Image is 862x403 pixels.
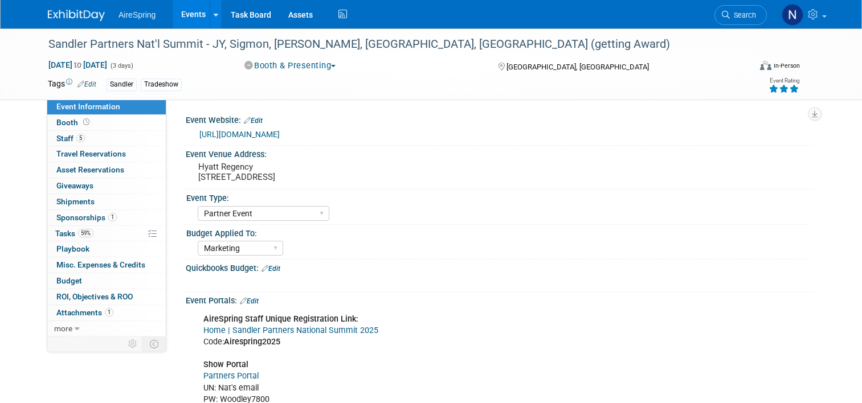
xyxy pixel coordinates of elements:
div: Event Type: [186,190,809,204]
b: AireSpring Staff Unique Registration Link: [203,314,358,324]
a: Edit [240,297,259,305]
div: Tradeshow [141,79,182,91]
span: Event Information [56,102,120,111]
div: Event Venue Address: [186,146,814,160]
span: Misc. Expenses & Credits [56,260,145,269]
span: AireSpring [119,10,156,19]
b: Show Portal [203,360,248,369]
span: 1 [108,213,117,221]
div: Event Rating [769,78,799,84]
a: Tasks59% [47,226,166,241]
span: (3 days) [109,62,133,69]
div: In-Person [773,61,800,70]
a: more [47,321,166,336]
span: Booth not reserved yet [81,118,92,126]
a: Home | Sandler Partners National Summit 2025 [203,326,378,335]
a: Playbook [47,241,166,257]
span: Asset Reservations [56,165,124,174]
div: Event Format [689,59,800,76]
a: Giveaways [47,178,166,194]
td: Tags [48,78,96,91]
span: more [54,324,72,333]
a: Attachments1 [47,305,166,320]
a: Edit [77,80,96,88]
span: [GEOGRAPHIC_DATA], [GEOGRAPHIC_DATA] [506,63,649,71]
div: Sandler Partners Nat'l Summit - JY, Sigmon, [PERSON_NAME], [GEOGRAPHIC_DATA], [GEOGRAPHIC_DATA] (... [44,34,736,55]
img: Format-Inperson.png [760,61,771,70]
span: [DATE] [DATE] [48,60,108,70]
a: Budget [47,273,166,289]
span: to [72,60,83,69]
span: Staff [56,134,85,143]
a: Booth [47,115,166,130]
div: Event Website: [186,112,814,126]
a: Event Information [47,99,166,114]
a: ROI, Objectives & ROO [47,289,166,305]
a: Travel Reservations [47,146,166,162]
span: 5 [76,134,85,142]
div: Event Portals: [186,292,814,307]
a: Misc. Expenses & Credits [47,257,166,273]
div: Quickbooks Budget: [186,260,814,274]
span: 59% [78,229,93,237]
span: Playbook [56,244,89,253]
td: Toggle Event Tabs [143,336,166,351]
a: Staff5 [47,131,166,146]
span: Shipments [56,197,95,206]
span: Budget [56,276,82,285]
button: Booth & Presenting [240,60,341,72]
div: Budget Applied To: [186,225,809,239]
span: 1 [105,308,113,316]
a: Asset Reservations [47,162,166,178]
span: Attachments [56,308,113,317]
span: Search [730,11,756,19]
span: Sponsorships [56,213,117,222]
span: Booth [56,118,92,127]
a: Edit [244,117,263,125]
img: Natalie Pyron [782,4,803,26]
a: [URL][DOMAIN_NAME] [199,130,280,139]
a: Edit [262,265,280,273]
span: Giveaways [56,181,93,190]
td: Personalize Event Tab Strip [123,336,143,351]
img: ExhibitDay [48,10,105,21]
div: Sandler [107,79,137,91]
pre: Hyatt Regency [STREET_ADDRESS] [198,162,435,182]
b: Airespring2025 [224,337,280,347]
a: Sponsorships1 [47,210,166,225]
span: Tasks [55,229,93,238]
a: Shipments [47,194,166,209]
a: Search [714,5,767,25]
span: Travel Reservations [56,149,126,158]
a: Partners Portal [203,371,259,381]
span: ROI, Objectives & ROO [56,292,133,301]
